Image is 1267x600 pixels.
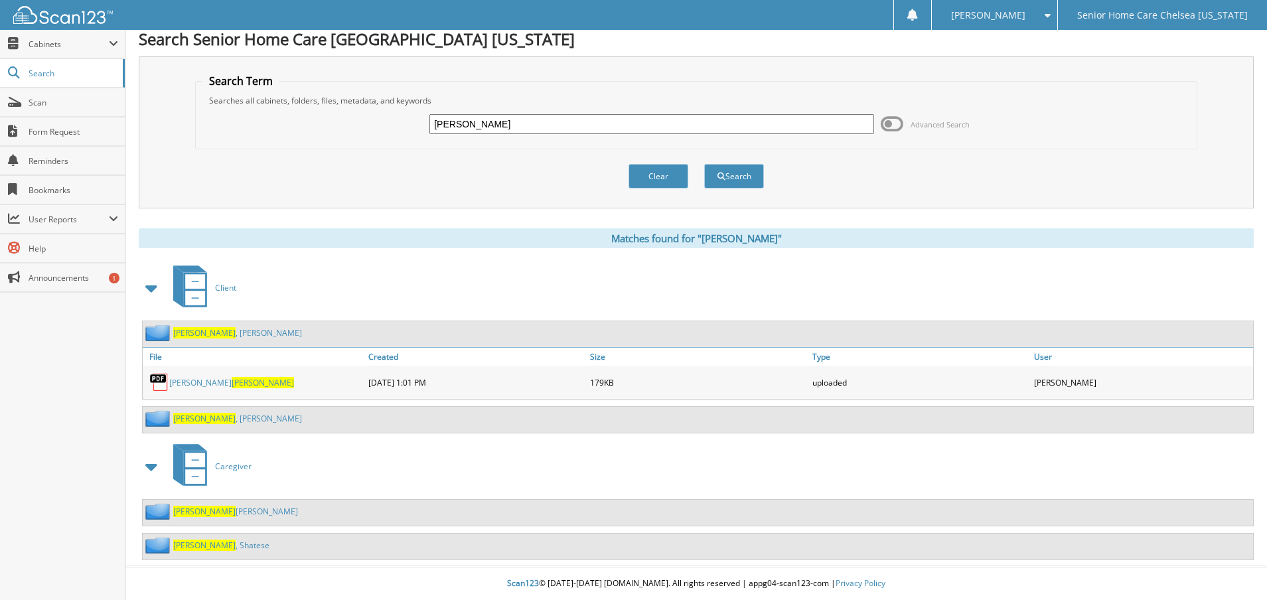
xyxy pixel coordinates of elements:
span: Client [215,282,236,293]
a: [PERSON_NAME], [PERSON_NAME] [173,327,302,338]
iframe: Chat Widget [1201,536,1267,600]
a: Client [165,262,236,314]
span: [PERSON_NAME] [173,540,236,551]
div: [PERSON_NAME] [1031,369,1253,396]
span: Scan [29,97,118,108]
button: Search [704,164,764,188]
div: [DATE] 1:01 PM [365,369,587,396]
div: Matches found for "[PERSON_NAME]" [139,228,1254,248]
div: uploaded [809,369,1031,396]
span: Search [29,68,116,79]
span: Caregiver [215,461,252,472]
button: Clear [629,164,688,188]
span: Reminders [29,155,118,167]
img: folder2.png [145,325,173,341]
span: [PERSON_NAME] [173,327,236,338]
span: Form Request [29,126,118,137]
span: User Reports [29,214,109,225]
img: folder2.png [145,410,173,427]
a: [PERSON_NAME][PERSON_NAME] [173,506,298,517]
span: [PERSON_NAME] [173,506,236,517]
img: scan123-logo-white.svg [13,6,113,24]
span: Bookmarks [29,185,118,196]
a: Type [809,348,1031,366]
img: folder2.png [145,537,173,554]
span: [PERSON_NAME] [173,413,236,424]
img: folder2.png [145,503,173,520]
span: Advanced Search [911,119,970,129]
legend: Search Term [202,74,279,88]
span: Scan123 [507,577,539,589]
div: Searches all cabinets, folders, files, metadata, and keywords [202,95,1190,106]
div: © [DATE]-[DATE] [DOMAIN_NAME]. All rights reserved | appg04-scan123-com | [125,567,1267,600]
a: Caregiver [165,440,252,492]
a: User [1031,348,1253,366]
h1: Search Senior Home Care [GEOGRAPHIC_DATA] [US_STATE] [139,28,1254,50]
a: Created [365,348,587,366]
span: Senior Home Care Chelsea [US_STATE] [1077,11,1248,19]
a: Size [587,348,809,366]
span: Help [29,243,118,254]
a: [PERSON_NAME][PERSON_NAME] [169,377,294,388]
a: [PERSON_NAME], Shatese [173,540,269,551]
a: [PERSON_NAME], [PERSON_NAME] [173,413,302,424]
span: Cabinets [29,38,109,50]
span: Announcements [29,272,118,283]
span: [PERSON_NAME] [951,11,1025,19]
div: 179KB [587,369,809,396]
a: File [143,348,365,366]
span: [PERSON_NAME] [232,377,294,388]
img: PDF.png [149,372,169,392]
div: 1 [109,273,119,283]
a: Privacy Policy [836,577,885,589]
